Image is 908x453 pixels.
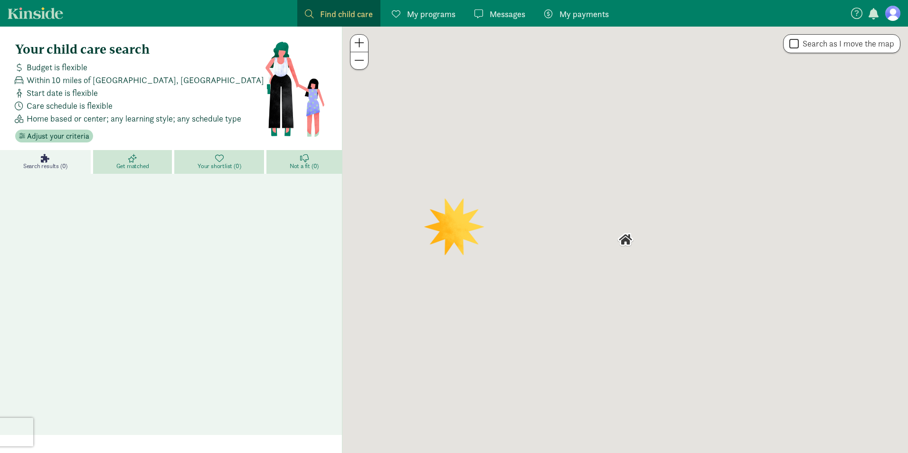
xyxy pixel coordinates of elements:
[23,162,67,170] span: Search results (0)
[799,38,894,49] label: Search as I move the map
[174,150,266,174] a: Your shortlist (0)
[198,162,241,170] span: Your shortlist (0)
[407,8,455,20] span: My programs
[27,112,241,125] span: Home based or center; any learning style; any schedule type
[93,150,174,174] a: Get matched
[614,228,637,252] div: Click to see details
[116,162,149,170] span: Get matched
[290,162,319,170] span: Not a fit (0)
[27,86,98,99] span: Start date is flexible
[490,8,525,20] span: Messages
[320,8,373,20] span: Find child care
[15,130,93,143] button: Adjust your criteria
[27,61,87,74] span: Budget is flexible
[559,8,609,20] span: My payments
[27,74,264,86] span: Within 10 miles of [GEOGRAPHIC_DATA], [GEOGRAPHIC_DATA]
[8,7,63,19] a: Kinside
[15,42,265,57] h4: Your child care search
[27,131,89,142] span: Adjust your criteria
[27,99,113,112] span: Care schedule is flexible
[266,150,342,174] a: Not a fit (0)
